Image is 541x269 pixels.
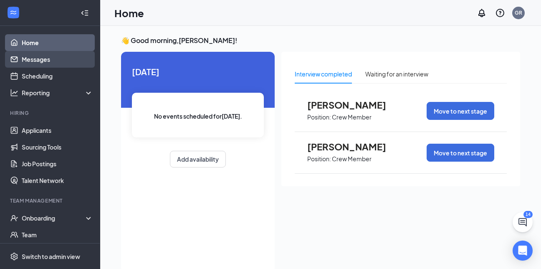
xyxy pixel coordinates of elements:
div: Open Intercom Messenger [513,241,533,261]
svg: WorkstreamLogo [9,8,18,17]
button: Move to next stage [427,102,494,120]
div: Team Management [10,197,91,204]
h3: 👋 Good morning, [PERSON_NAME] ! [121,36,520,45]
a: Talent Network [22,172,93,189]
span: [PERSON_NAME] [307,141,399,152]
a: Scheduling [22,68,93,84]
div: GR [515,9,522,16]
div: Interview completed [295,69,352,79]
svg: UserCheck [10,214,18,222]
p: Crew Member [332,113,372,121]
svg: Collapse [81,9,89,17]
a: Job Postings [22,155,93,172]
div: Switch to admin view [22,252,80,261]
div: 14 [523,211,533,218]
h1: Home [114,6,144,20]
button: ChatActive [513,212,533,232]
p: Position: [307,155,331,163]
div: Waiting for an interview [365,69,428,79]
p: Crew Member [332,155,372,163]
button: Move to next stage [427,144,494,162]
button: Add availability [170,151,226,167]
svg: Settings [10,252,18,261]
svg: Analysis [10,89,18,97]
span: [PERSON_NAME] [307,99,399,110]
a: Home [22,34,93,51]
span: No events scheduled for [DATE] . [154,112,242,121]
div: Reporting [22,89,94,97]
a: Applicants [22,122,93,139]
svg: Notifications [477,8,487,18]
span: [DATE] [132,65,264,78]
div: Onboarding [22,214,86,222]
a: Team [22,226,93,243]
a: Messages [22,51,93,68]
a: Sourcing Tools [22,139,93,155]
div: Hiring [10,109,91,117]
svg: ChatActive [518,217,528,227]
p: Position: [307,113,331,121]
svg: QuestionInfo [495,8,505,18]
